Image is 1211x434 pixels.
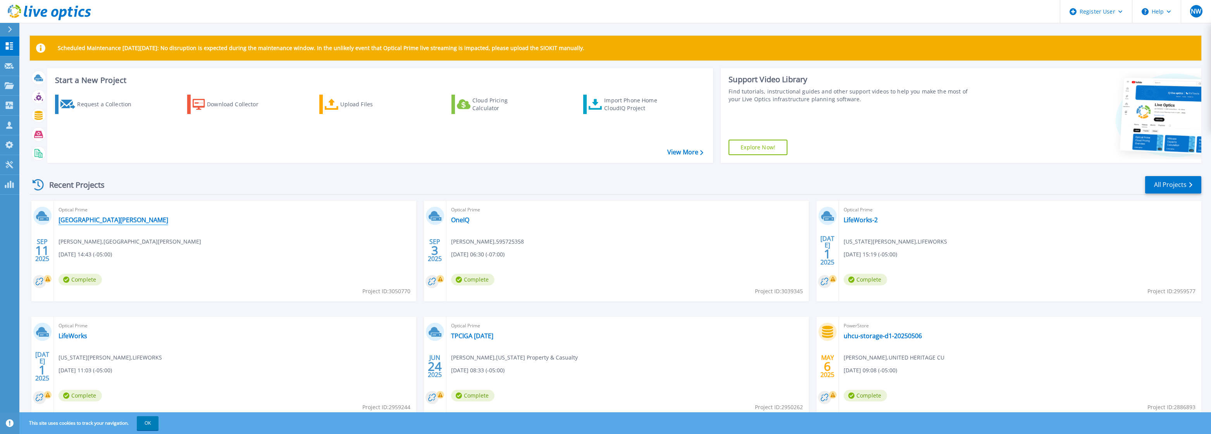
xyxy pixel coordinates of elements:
div: Import Phone Home CloudIQ Project [604,97,665,112]
h3: Start a New Project [55,76,703,85]
div: Recent Projects [30,175,115,194]
div: MAY 2025 [820,352,835,380]
div: Cloud Pricing Calculator [472,97,534,112]
span: Complete [451,274,494,285]
span: [PERSON_NAME] , UNITED HERITAGE CU [844,353,944,362]
a: [GEOGRAPHIC_DATA][PERSON_NAME] [59,216,168,224]
a: Upload Files [319,95,406,114]
span: Optical Prime [844,206,1197,214]
a: Download Collector [187,95,274,114]
div: SEP 2025 [35,236,50,265]
a: Request a Collection [55,95,141,114]
span: Project ID: 2959577 [1147,287,1195,296]
span: Project ID: 2959244 [362,403,410,412]
a: OneIQ [451,216,469,224]
span: [PERSON_NAME] , [GEOGRAPHIC_DATA][PERSON_NAME] [59,237,201,246]
span: Optical Prime [59,206,412,214]
a: Explore Now! [729,140,787,155]
a: TPCIGA [DATE] [451,332,493,340]
span: [DATE] 08:33 (-05:00) [451,366,505,375]
span: [PERSON_NAME] , 595725358 [451,237,524,246]
span: Project ID: 3050770 [362,287,410,296]
div: [DATE] 2025 [820,236,835,265]
a: LifeWorks [59,332,87,340]
div: Download Collector [207,97,269,112]
span: [US_STATE][PERSON_NAME] , LIFEWORKS [59,353,162,362]
span: Optical Prime [451,206,804,214]
a: uhcu-storage-d1-20250506 [844,332,922,340]
button: OK [137,416,158,430]
span: [DATE] 14:43 (-05:00) [59,250,112,259]
span: This site uses cookies to track your navigation. [21,416,158,430]
div: JUN 2025 [427,352,442,380]
div: Request a Collection [77,97,139,112]
span: 11 [35,247,49,254]
div: SEP 2025 [427,236,442,265]
a: All Projects [1145,176,1201,194]
span: NW [1191,8,1201,14]
span: [DATE] 11:03 (-05:00) [59,366,112,375]
span: PowerStore [844,322,1197,330]
span: Project ID: 3039345 [755,287,803,296]
span: [PERSON_NAME] , [US_STATE] Property & Casualty [451,353,578,362]
span: [DATE] 15:19 (-05:00) [844,250,897,259]
span: Project ID: 2886893 [1147,403,1195,412]
span: 1 [39,367,46,373]
div: [DATE] 2025 [35,352,50,380]
span: 6 [824,363,831,370]
div: Find tutorials, instructional guides and other support videos to help you make the most of your L... [729,88,979,103]
span: Optical Prime [451,322,804,330]
span: [DATE] 06:30 (-07:00) [451,250,505,259]
span: [DATE] 09:08 (-05:00) [844,366,897,375]
span: Optical Prime [59,322,412,330]
a: View More [667,149,703,156]
a: LifeWorks-2 [844,216,878,224]
span: 1 [824,251,831,257]
span: Project ID: 2950262 [755,403,803,412]
span: Complete [451,390,494,401]
span: 3 [431,247,438,254]
span: Complete [844,390,887,401]
span: [US_STATE][PERSON_NAME] , LIFEWORKS [844,237,947,246]
span: Complete [59,390,102,401]
span: Complete [59,274,102,285]
div: Upload Files [340,97,402,112]
a: Cloud Pricing Calculator [451,95,538,114]
span: Complete [844,274,887,285]
p: Scheduled Maintenance [DATE][DATE]: No disruption is expected during the maintenance window. In t... [58,45,584,51]
span: 24 [428,363,442,370]
div: Support Video Library [729,74,979,85]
